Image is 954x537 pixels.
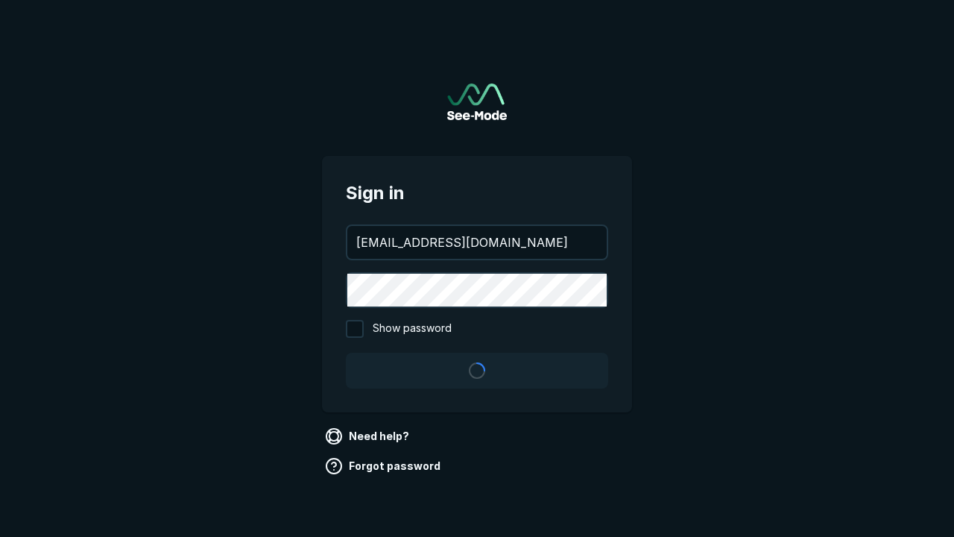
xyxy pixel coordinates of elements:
span: Show password [373,320,452,338]
a: Go to sign in [447,84,507,120]
a: Forgot password [322,454,446,478]
a: Need help? [322,424,415,448]
span: Sign in [346,180,608,207]
input: your@email.com [347,226,607,259]
img: See-Mode Logo [447,84,507,120]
